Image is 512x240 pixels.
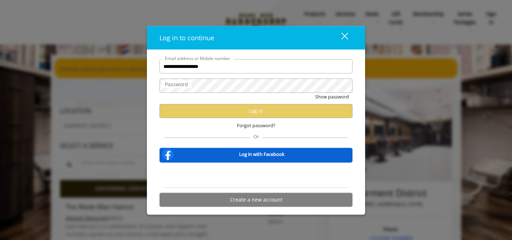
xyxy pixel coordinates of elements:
button: Create a new account [160,193,352,207]
button: Log in [160,104,352,118]
button: close dialog [328,30,352,45]
span: Or [250,133,262,139]
label: Password [161,80,192,88]
img: facebook-logo [161,147,175,161]
b: Log in with Facebook [239,151,284,158]
span: Forgot password? [237,121,275,129]
input: Password [160,79,352,93]
input: Email address or Mobile number [160,59,352,74]
iframe: Sign in with Google Button [220,167,293,183]
label: Email address or Mobile number [161,55,234,62]
div: close dialog [333,32,347,43]
button: Show password [315,93,349,101]
span: Log in to continue [160,33,214,42]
